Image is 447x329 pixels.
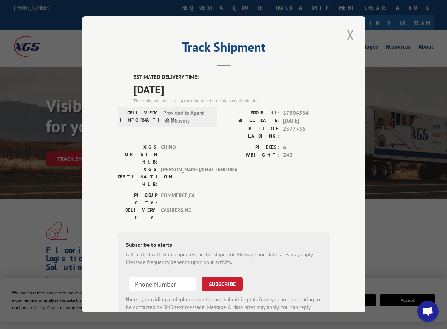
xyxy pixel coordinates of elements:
[283,117,330,125] span: [DATE]
[224,125,280,140] label: BILL OF LADING:
[283,152,330,160] span: 242
[133,74,330,82] label: ESTIMATED DELIVERY TIME:
[283,109,330,117] span: 17504564
[344,25,356,45] button: Close modal
[161,206,209,221] span: CASHIERS , NC
[126,240,321,251] div: Subscribe to alerts
[118,192,157,206] label: PICKUP CITY:
[126,296,138,303] strong: Note:
[118,143,157,166] label: XGS ORIGIN HUB:
[133,81,330,97] span: [DATE]
[283,143,330,152] span: 6
[129,277,196,291] input: Phone Number
[118,206,157,221] label: DELIVERY CITY:
[283,125,330,140] span: 2377736
[161,192,209,206] span: COMMERCE , CA
[224,143,280,152] label: PIECES:
[202,277,243,291] button: SUBSCRIBE
[417,301,439,322] a: Open chat
[224,109,280,117] label: PROBILL:
[133,97,330,104] div: The estimated time is using the time zone for the delivery destination.
[224,117,280,125] label: BILL DATE:
[161,143,209,166] span: CHINO
[126,296,321,320] div: by providing a telephone number and submitting this form you are consenting to be contacted by SM...
[161,166,209,188] span: [PERSON_NAME]/CHATTANOOGA
[224,152,280,160] label: WEIGHT:
[163,109,211,125] span: Provided to Agent for Delivery
[118,42,330,56] h2: Track Shipment
[126,251,321,267] div: Get texted with status updates for this shipment. Message and data rates may apply. Message frequ...
[118,166,157,188] label: XGS DESTINATION HUB:
[120,109,160,125] label: DELIVERY INFORMATION:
